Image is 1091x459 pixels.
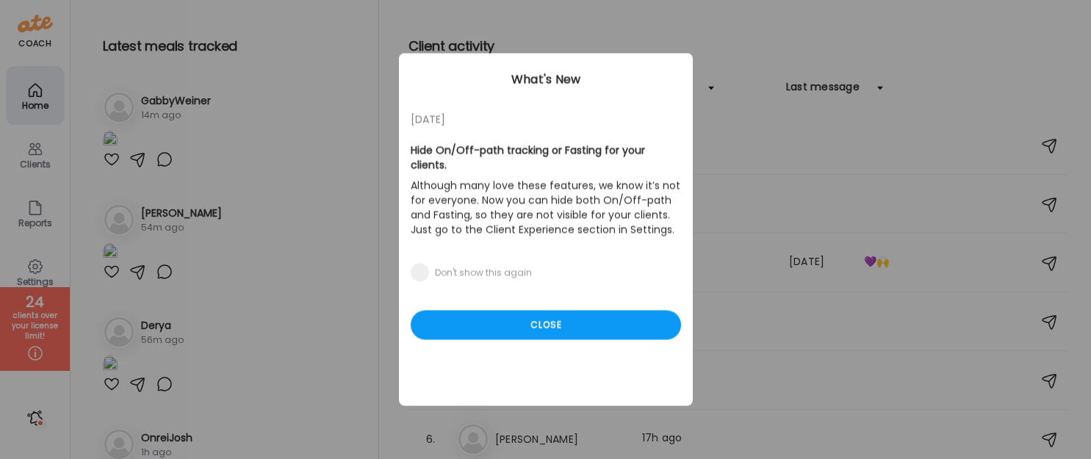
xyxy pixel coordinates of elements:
[411,311,681,340] div: Close
[399,71,693,89] div: What's New
[435,267,532,279] div: Don't show this again
[411,176,681,240] p: Although many love these features, we know it’s not for everyone. Now you can hide both On/Off-pa...
[411,143,645,173] b: Hide On/Off-path tracking or Fasting for your clients.
[411,111,681,129] div: [DATE]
